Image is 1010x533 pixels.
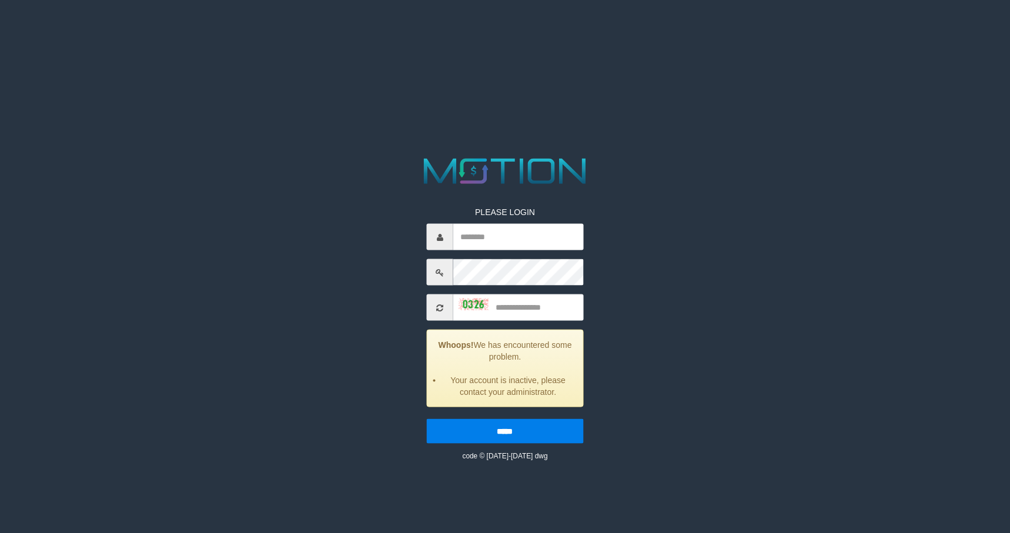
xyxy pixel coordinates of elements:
div: We has encountered some problem. [427,330,583,407]
li: Your account is inactive, please contact your administrator. [442,374,574,398]
img: captcha [459,298,489,310]
img: MOTION_logo.png [417,154,594,189]
strong: Whoops! [439,340,474,350]
p: PLEASE LOGIN [427,206,583,218]
small: code © [DATE]-[DATE] dwg [462,452,547,460]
